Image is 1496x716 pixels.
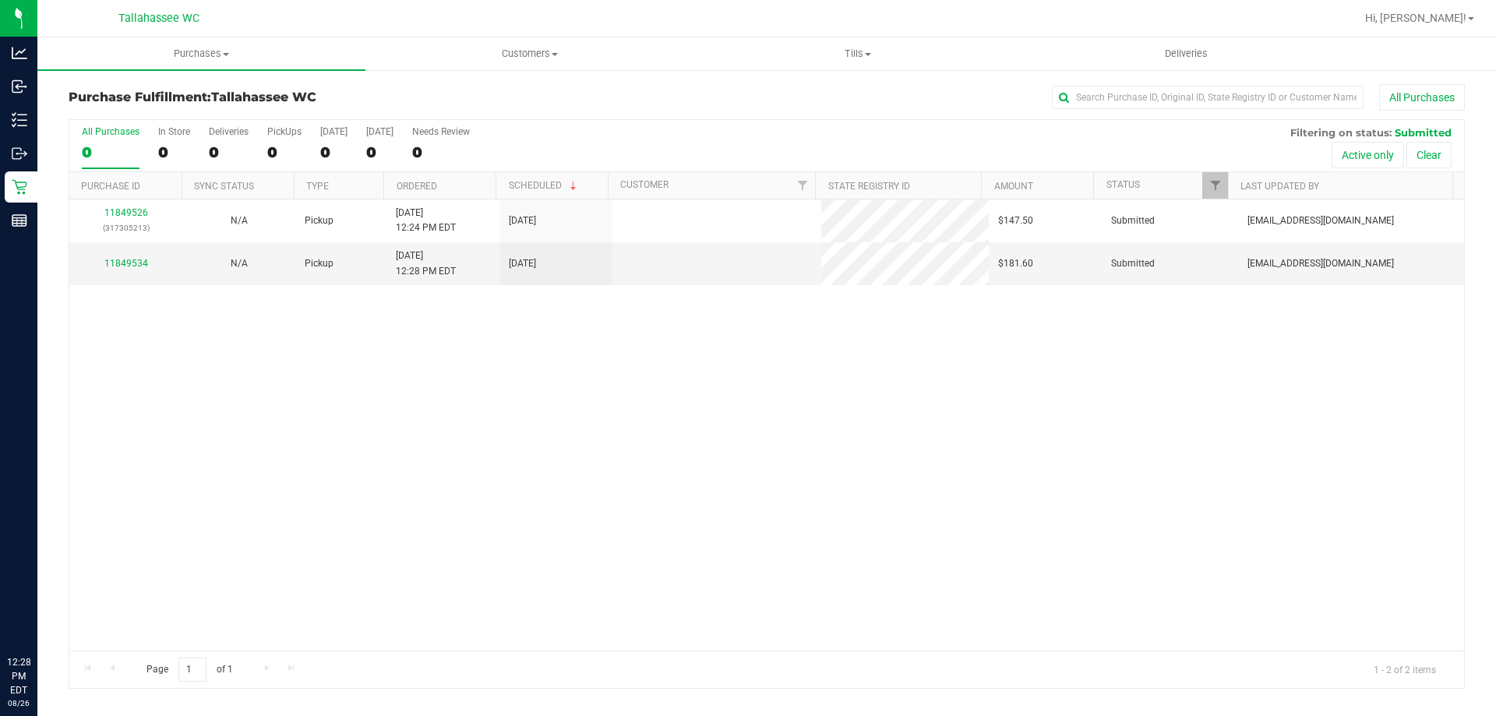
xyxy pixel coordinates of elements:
[209,143,249,161] div: 0
[693,37,1021,70] a: Tills
[79,220,173,235] p: (317305213)
[509,180,580,191] a: Scheduled
[1111,213,1155,228] span: Submitted
[1052,86,1364,109] input: Search Purchase ID, Original ID, State Registry ID or Customer Name...
[1247,213,1394,228] span: [EMAIL_ADDRESS][DOMAIN_NAME]
[7,655,30,697] p: 12:28 PM EDT
[1361,658,1448,681] span: 1 - 2 of 2 items
[320,126,348,137] div: [DATE]
[37,37,365,70] a: Purchases
[231,256,248,271] button: N/A
[211,90,316,104] span: Tallahassee WC
[1379,84,1465,111] button: All Purchases
[1247,256,1394,271] span: [EMAIL_ADDRESS][DOMAIN_NAME]
[231,215,248,226] span: Not Applicable
[194,181,254,192] a: Sync Status
[396,249,456,278] span: [DATE] 12:28 PM EDT
[158,143,190,161] div: 0
[118,12,199,25] span: Tallahassee WC
[12,45,27,61] inline-svg: Analytics
[397,181,437,192] a: Ordered
[37,47,365,61] span: Purchases
[1240,181,1319,192] a: Last Updated By
[320,143,348,161] div: 0
[133,658,245,682] span: Page of 1
[1332,142,1404,168] button: Active only
[694,47,1021,61] span: Tills
[994,181,1033,192] a: Amount
[104,207,148,218] a: 11849526
[1106,179,1140,190] a: Status
[1406,142,1452,168] button: Clear
[16,591,62,638] iframe: Resource center
[412,126,470,137] div: Needs Review
[69,90,534,104] h3: Purchase Fulfillment:
[12,146,27,161] inline-svg: Outbound
[104,258,148,269] a: 11849534
[7,697,30,709] p: 08/26
[366,126,393,137] div: [DATE]
[998,213,1033,228] span: $147.50
[267,143,302,161] div: 0
[305,213,333,228] span: Pickup
[158,126,190,137] div: In Store
[82,143,139,161] div: 0
[178,658,206,682] input: 1
[267,126,302,137] div: PickUps
[789,172,815,199] a: Filter
[366,47,693,61] span: Customers
[231,213,248,228] button: N/A
[1365,12,1466,24] span: Hi, [PERSON_NAME]!
[81,181,140,192] a: Purchase ID
[231,258,248,269] span: Not Applicable
[12,79,27,94] inline-svg: Inbound
[509,256,536,271] span: [DATE]
[1022,37,1350,70] a: Deliveries
[12,112,27,128] inline-svg: Inventory
[1395,126,1452,139] span: Submitted
[396,206,456,235] span: [DATE] 12:24 PM EDT
[46,589,65,608] iframe: Resource center unread badge
[12,213,27,228] inline-svg: Reports
[12,179,27,195] inline-svg: Retail
[509,213,536,228] span: [DATE]
[305,256,333,271] span: Pickup
[620,179,669,190] a: Customer
[82,126,139,137] div: All Purchases
[209,126,249,137] div: Deliveries
[1290,126,1392,139] span: Filtering on status:
[1144,47,1229,61] span: Deliveries
[366,143,393,161] div: 0
[365,37,693,70] a: Customers
[998,256,1033,271] span: $181.60
[1202,172,1228,199] a: Filter
[828,181,910,192] a: State Registry ID
[412,143,470,161] div: 0
[1111,256,1155,271] span: Submitted
[306,181,329,192] a: Type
